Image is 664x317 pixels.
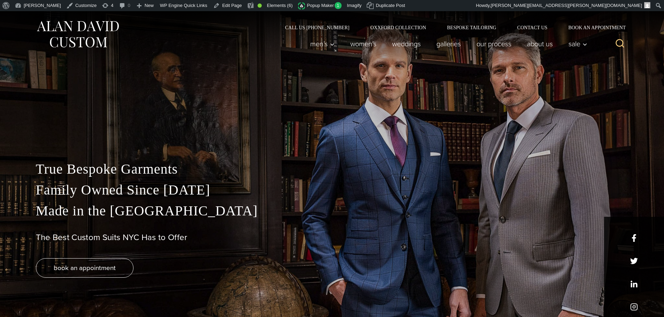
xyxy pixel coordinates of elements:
nav: Primary Navigation [302,37,591,51]
p: True Bespoke Garments Family Owned Since [DATE] Made in the [GEOGRAPHIC_DATA] [36,159,628,221]
span: [PERSON_NAME][EMAIL_ADDRESS][PERSON_NAME][DOMAIN_NAME] [491,3,642,8]
span: Sale [568,40,587,47]
a: Our Process [468,37,519,51]
nav: Secondary Navigation [275,25,628,30]
img: Alan David Custom [36,19,120,50]
button: View Search Form [612,35,628,52]
a: Women’s [342,37,384,51]
a: Oxxford Collection [360,25,436,30]
div: Good [258,3,262,8]
a: book an appointment [36,258,133,278]
a: Bespoke Tailoring [436,25,506,30]
a: Call Us [PHONE_NUMBER] [275,25,360,30]
h1: The Best Custom Suits NYC Has to Offer [36,232,628,243]
span: book an appointment [54,263,116,273]
a: Contact Us [507,25,558,30]
a: Book an Appointment [558,25,628,30]
a: About Us [519,37,560,51]
span: 1 [335,2,342,9]
span: Men’s [310,40,335,47]
a: Galleries [428,37,468,51]
a: weddings [384,37,428,51]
